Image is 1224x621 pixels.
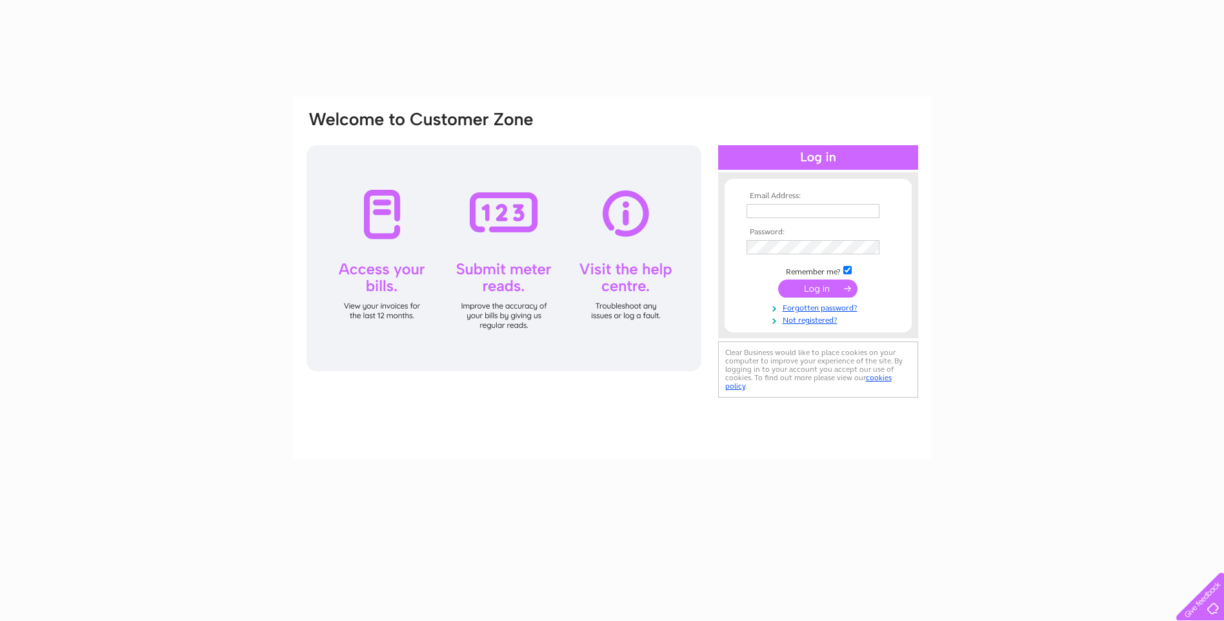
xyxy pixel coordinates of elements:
[778,280,858,298] input: Submit
[718,341,918,398] div: Clear Business would like to place cookies on your computer to improve your experience of the sit...
[743,228,893,237] th: Password:
[725,373,892,391] a: cookies policy
[747,313,893,325] a: Not registered?
[743,192,893,201] th: Email Address:
[747,301,893,313] a: Forgotten password?
[743,264,893,277] td: Remember me?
